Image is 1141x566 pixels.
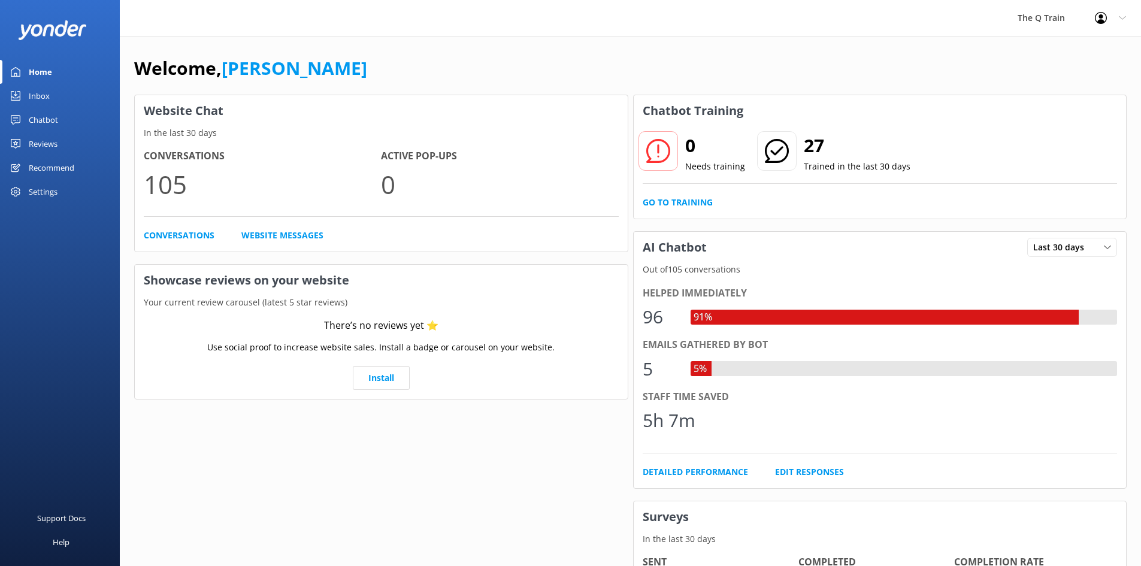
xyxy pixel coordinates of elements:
[634,532,1127,546] p: In the last 30 days
[804,131,910,160] h2: 27
[691,310,715,325] div: 91%
[643,465,748,479] a: Detailed Performance
[643,355,679,383] div: 5
[691,361,710,377] div: 5%
[685,160,745,173] p: Needs training
[804,160,910,173] p: Trained in the last 30 days
[207,341,555,354] p: Use social proof to increase website sales. Install a badge or carousel on your website.
[144,149,381,164] h4: Conversations
[324,318,438,334] div: There’s no reviews yet ⭐
[643,389,1118,405] div: Staff time saved
[685,131,745,160] h2: 0
[643,302,679,331] div: 96
[18,20,87,40] img: yonder-white-logo.png
[643,196,713,209] a: Go to Training
[29,180,57,204] div: Settings
[634,501,1127,532] h3: Surveys
[135,296,628,309] p: Your current review carousel (latest 5 star reviews)
[1033,241,1091,254] span: Last 30 days
[37,506,86,530] div: Support Docs
[135,95,628,126] h3: Website Chat
[29,156,74,180] div: Recommend
[53,530,69,554] div: Help
[634,263,1127,276] p: Out of 105 conversations
[634,232,716,263] h3: AI Chatbot
[353,366,410,390] a: Install
[643,406,695,435] div: 5h 7m
[29,60,52,84] div: Home
[381,164,618,204] p: 0
[775,465,844,479] a: Edit Responses
[643,286,1118,301] div: Helped immediately
[144,164,381,204] p: 105
[643,337,1118,353] div: Emails gathered by bot
[29,108,58,132] div: Chatbot
[134,54,367,83] h1: Welcome,
[144,229,214,242] a: Conversations
[634,95,752,126] h3: Chatbot Training
[135,126,628,140] p: In the last 30 days
[241,229,323,242] a: Website Messages
[135,265,628,296] h3: Showcase reviews on your website
[222,56,367,80] a: [PERSON_NAME]
[29,84,50,108] div: Inbox
[29,132,57,156] div: Reviews
[381,149,618,164] h4: Active Pop-ups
